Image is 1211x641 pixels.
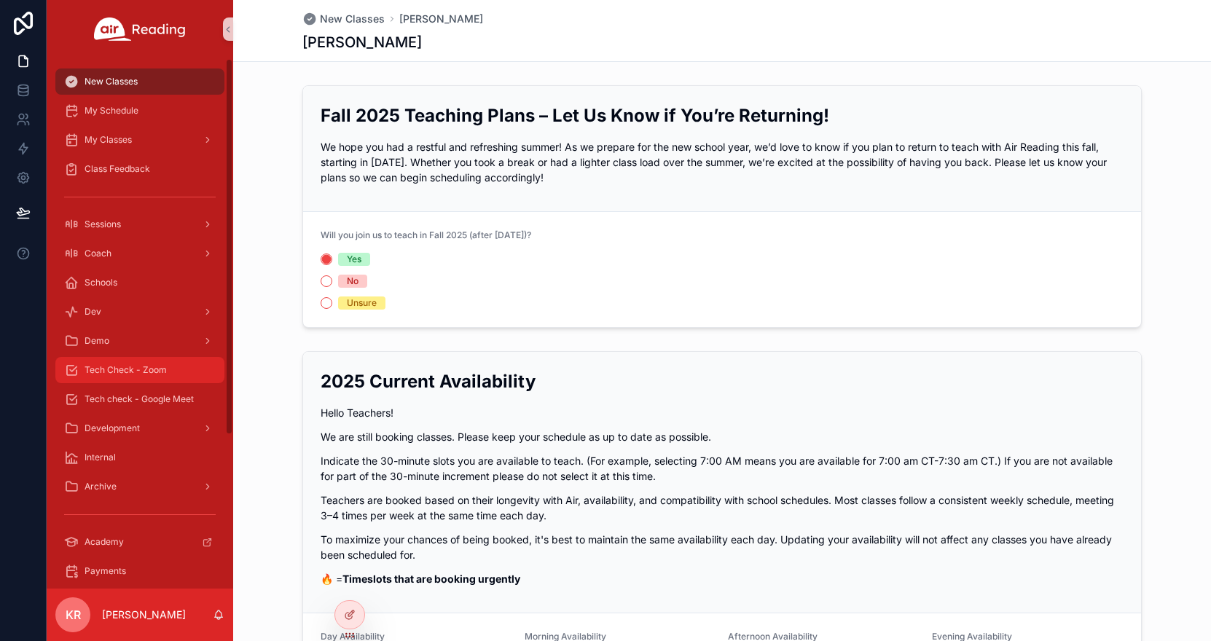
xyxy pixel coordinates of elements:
[302,32,422,52] h1: [PERSON_NAME]
[102,607,186,622] p: [PERSON_NAME]
[321,139,1124,185] p: We hope you had a restful and refreshing summer! As we prepare for the new school year, we’d love...
[55,68,224,95] a: New Classes
[321,405,1124,420] p: Hello Teachers!
[85,248,111,259] span: Coach
[55,444,224,471] a: Internal
[85,105,138,117] span: My Schedule
[85,481,117,492] span: Archive
[85,536,124,548] span: Academy
[55,211,224,237] a: Sessions
[347,296,377,310] div: Unsure
[85,452,116,463] span: Internal
[321,453,1124,484] p: Indicate the 30-minute slots you are available to teach. (For example, selecting 7:00 AM means yo...
[85,335,109,347] span: Demo
[321,492,1124,523] p: Teachers are booked based on their longevity with Air, availability, and compatibility with schoo...
[55,240,224,267] a: Coach
[55,156,224,182] a: Class Feedback
[321,229,531,240] span: Will you join us to teach in Fall 2025 (after [DATE])?
[342,573,520,585] strong: Timeslots that are booking urgently
[399,12,483,26] a: [PERSON_NAME]
[321,369,1124,393] h2: 2025 Current Availability
[55,299,224,325] a: Dev
[55,529,224,555] a: Academy
[85,76,138,87] span: New Classes
[302,12,385,26] a: New Classes
[85,565,126,577] span: Payments
[321,103,1124,127] h2: Fall 2025 Teaching Plans – Let Us Know if You’re Returning!
[347,253,361,266] div: Yes
[66,606,81,624] span: KR
[85,277,117,288] span: Schools
[55,328,224,354] a: Demo
[47,58,233,589] div: scrollable content
[94,17,186,41] img: App logo
[85,306,101,318] span: Dev
[321,571,1124,586] p: 🔥 =
[55,357,224,383] a: Tech Check - Zoom
[85,393,194,405] span: Tech check - Google Meet
[55,98,224,124] a: My Schedule
[55,558,224,584] a: Payments
[85,163,150,175] span: Class Feedback
[55,473,224,500] a: Archive
[85,219,121,230] span: Sessions
[321,532,1124,562] p: To maximize your chances of being booked, it's best to maintain the same availability each day. U...
[320,12,385,26] span: New Classes
[347,275,358,288] div: No
[85,422,140,434] span: Development
[55,386,224,412] a: Tech check - Google Meet
[55,270,224,296] a: Schools
[55,415,224,441] a: Development
[85,134,132,146] span: My Classes
[55,127,224,153] a: My Classes
[321,429,1124,444] p: We are still booking classes. Please keep your schedule as up to date as possible.
[85,364,167,376] span: Tech Check - Zoom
